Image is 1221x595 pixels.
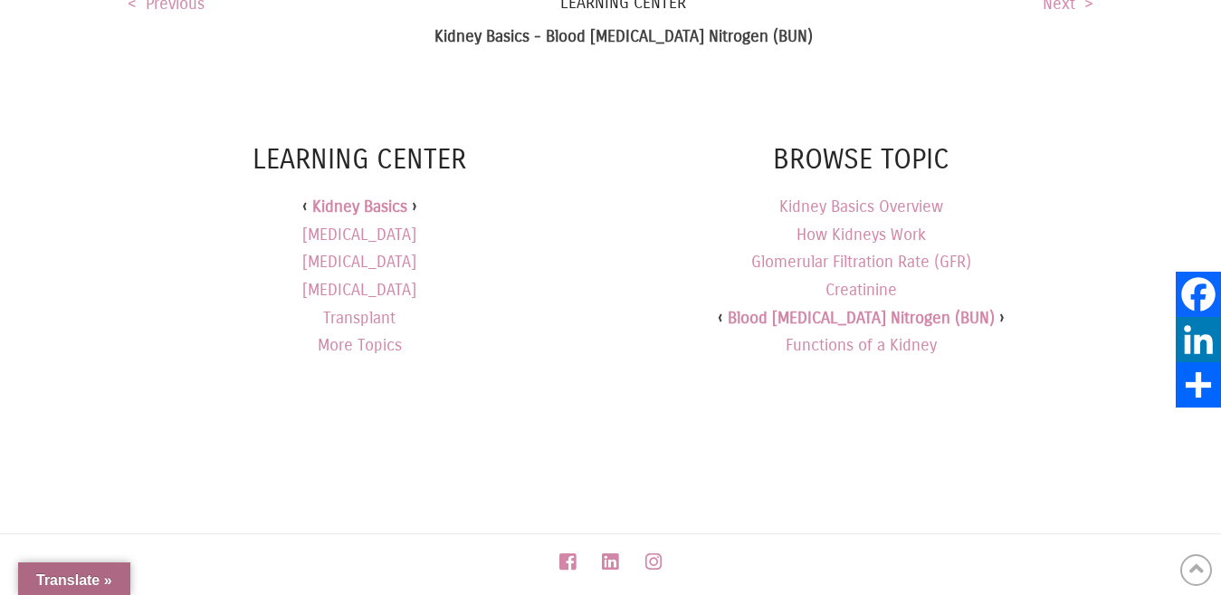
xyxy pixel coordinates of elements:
[1176,272,1221,317] a: Facebook
[1180,554,1212,586] a: Back to Top
[797,225,926,245] a: How Kidneys Work
[36,572,112,588] span: Translate »
[630,140,1093,179] h4: Browse Topic
[302,276,416,304] a: [MEDICAL_DATA]
[779,197,943,216] a: Kidney Basics Overview
[602,552,618,571] a: LinkedIn
[645,552,662,571] a: Instagram
[786,335,937,355] a: Functions of a Kidney
[323,304,396,332] a: Transplant
[728,308,995,328] a: Blood [MEDICAL_DATA] Nitrogen (BUN)
[302,248,416,276] a: [MEDICAL_DATA]
[318,331,402,360] a: More Topics
[312,193,407,221] a: Kidney Basics
[128,140,591,179] h4: Learning Center
[825,280,897,300] a: Creatinine
[434,26,813,46] b: Kidney Basics - Blood [MEDICAL_DATA] Nitrogen (BUN)
[751,252,971,272] a: Glomerular Filtration Rate (GFR)
[1176,317,1221,362] a: LinkedIn
[302,221,416,249] a: [MEDICAL_DATA]
[559,552,576,571] a: Facebook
